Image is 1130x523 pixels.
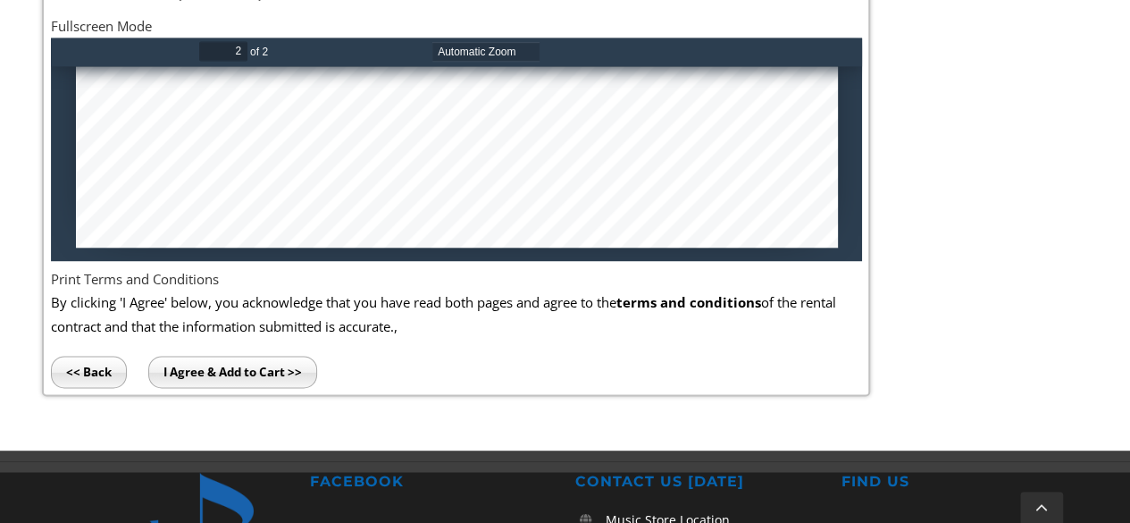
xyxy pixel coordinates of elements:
[51,291,862,338] p: By clicking 'I Agree' below, you acknowledge that you have read both pages and agree to the of th...
[51,270,219,288] a: Print Terms and Conditions
[841,472,1085,491] h2: FIND US
[51,17,152,35] a: Fullscreen Mode
[148,356,317,388] input: I Agree & Add to Cart >>
[148,4,197,23] input: Page
[197,4,223,24] span: of 2
[51,356,127,388] input: << Back
[575,472,820,491] h2: CONTACT US [DATE]
[616,293,761,311] b: terms and conditions
[381,4,508,23] select: Zoom
[310,472,555,491] h2: FACEBOOK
